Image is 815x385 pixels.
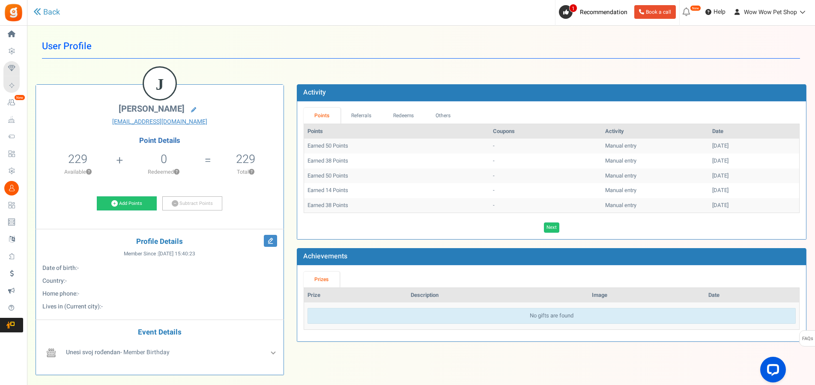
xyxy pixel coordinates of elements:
b: Date of birth [42,264,76,272]
th: Date [705,288,799,303]
td: Earned 38 Points [304,154,490,169]
b: Unesi svoj rođendan [66,348,120,357]
span: Wow Wow Pet Shop [744,8,797,17]
a: Redeems [382,108,425,124]
h1: User Profile [42,34,800,59]
h5: 0 [161,153,167,166]
em: New [690,5,701,11]
td: Earned 50 Points [304,139,490,154]
p: Total [212,168,279,176]
span: Help [711,8,725,16]
span: 229 [68,151,87,168]
th: Description [407,288,589,303]
th: Prize [304,288,407,303]
span: Manual entry [605,201,636,209]
i: Edit Profile [264,235,277,247]
a: Others [425,108,462,124]
div: [DATE] [712,142,796,150]
th: Date [709,124,799,139]
a: 1 Recommendation [559,5,631,19]
b: Achievements [303,251,347,261]
h4: Point Details [36,137,284,145]
td: Earned 14 Points [304,183,490,198]
span: [PERSON_NAME] [119,103,185,115]
span: Recommendation [580,8,627,17]
button: ? [174,169,179,175]
p: : [42,290,277,298]
th: Points [304,124,490,139]
a: Add Points [97,196,157,211]
div: [DATE] [712,187,796,195]
div: [DATE] [712,157,796,165]
span: [DATE] 15:40:23 [158,250,195,258]
p: : [42,302,277,311]
div: No gifts are found [307,308,796,324]
b: Home phone [42,289,76,298]
div: [DATE] [712,201,796,210]
h5: 229 [236,153,255,166]
em: New [14,95,25,101]
a: Prizes [304,272,340,287]
a: [EMAIL_ADDRESS][DOMAIN_NAME] [42,118,277,126]
a: Book a call [634,5,676,19]
span: Manual entry [605,172,636,180]
span: - [101,302,103,311]
a: Help [702,5,729,19]
th: Coupons [490,124,602,139]
td: - [490,198,602,213]
a: New [3,95,23,110]
td: - [490,183,602,198]
img: Gratisfaction [4,3,23,22]
span: - [78,289,79,298]
td: Earned 38 Points [304,198,490,213]
div: [DATE] [712,172,796,180]
a: Subtract Points [162,196,222,211]
button: ? [86,169,92,175]
b: Lives in (Current city) [42,302,100,311]
a: Points [304,108,340,124]
b: Country [42,276,64,285]
button: ? [249,169,254,175]
p: : [42,277,277,285]
td: - [490,169,602,184]
td: Earned 50 Points [304,169,490,184]
span: - [65,276,67,285]
b: Activity [303,87,326,98]
p: Available [40,168,116,176]
a: Next [544,222,559,233]
p: Redeemed [124,168,204,176]
th: Image [588,288,705,303]
span: - [77,264,79,272]
a: Referrals [340,108,382,124]
span: Manual entry [605,186,636,194]
span: 1 [569,4,577,12]
td: - [490,154,602,169]
td: - [490,139,602,154]
p: : [42,264,277,272]
span: Manual entry [605,157,636,165]
span: Manual entry [605,142,636,150]
span: - Member Birthday [66,348,170,357]
h4: Profile Details [42,238,277,246]
th: Activity [602,124,709,139]
span: Member Since : [124,250,195,258]
h4: Event Details [42,329,277,337]
figcaption: J [144,68,176,101]
span: FAQs [802,331,813,347]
